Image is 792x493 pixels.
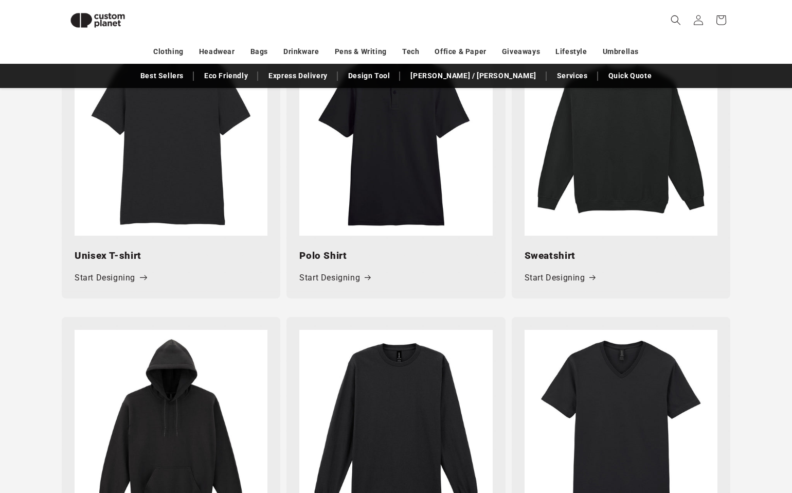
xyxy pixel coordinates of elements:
img: Softstyle™ adult double piqué polo [299,43,492,236]
a: Services [552,67,593,85]
a: Design Tool [343,67,395,85]
a: Lifestyle [555,43,587,61]
a: Drinkware [283,43,319,61]
h3: Unisex T-shirt [75,249,267,263]
a: Eco Friendly [199,67,253,85]
a: Express Delivery [263,67,333,85]
a: Bags [250,43,268,61]
a: Headwear [199,43,235,61]
iframe: Chat Widget [741,444,792,493]
summary: Search [664,9,687,31]
h3: Polo Shirt [299,249,492,263]
img: Custom Planet [62,4,134,37]
a: Clothing [153,43,184,61]
a: [PERSON_NAME] / [PERSON_NAME] [405,67,541,85]
a: Best Sellers [135,67,189,85]
img: Heavy Blend adult crew neck sweatshirt [525,43,717,236]
a: Office & Paper [435,43,486,61]
img: Softstyle™ adult ringspun t-shirt [75,43,267,236]
a: Start Designing [75,271,146,286]
a: Tech [402,43,419,61]
a: Start Designing [525,271,596,286]
a: Start Designing [299,271,370,286]
h3: Sweatshirt [525,249,717,263]
a: Giveaways [502,43,540,61]
a: Pens & Writing [335,43,387,61]
a: Umbrellas [603,43,639,61]
a: Quick Quote [603,67,657,85]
